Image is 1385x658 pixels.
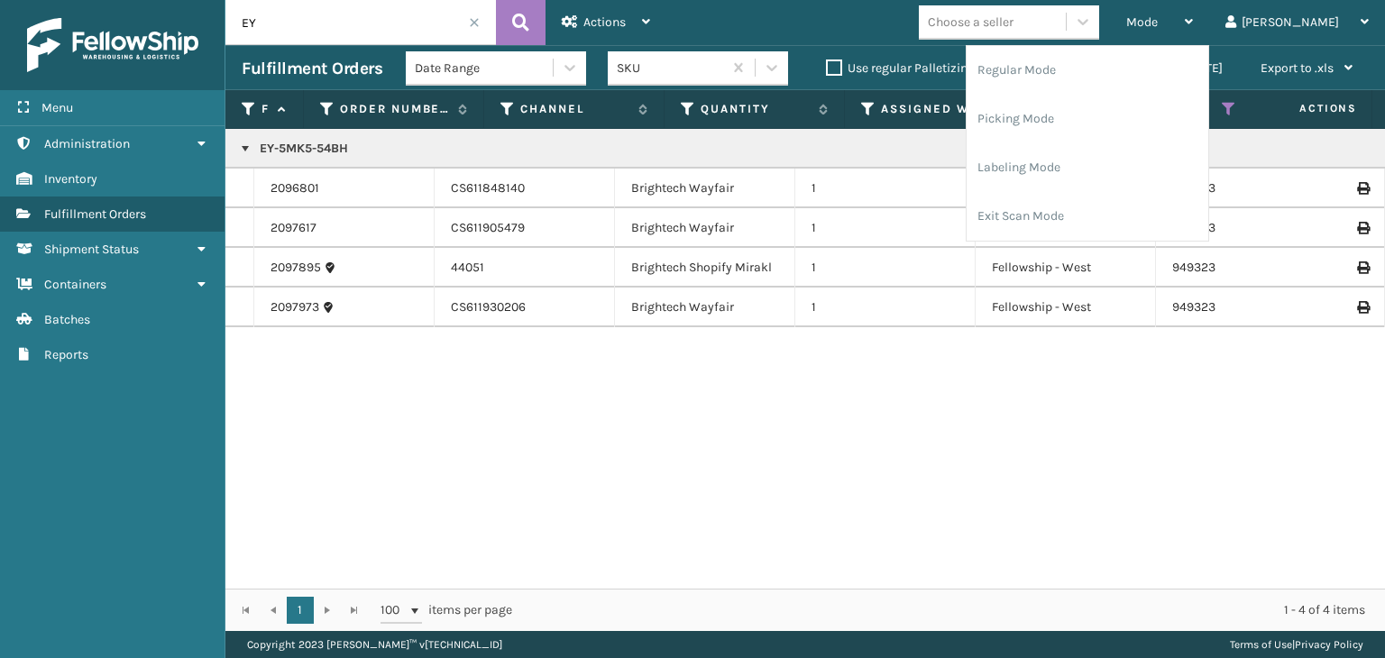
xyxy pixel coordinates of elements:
[1357,261,1368,274] i: Print Label
[44,277,106,292] span: Containers
[1126,14,1158,30] span: Mode
[44,347,88,362] span: Reports
[287,597,314,624] a: 1
[1230,631,1363,658] div: |
[1156,288,1336,327] td: 949323
[435,248,615,288] td: 44051
[381,597,512,624] span: items per page
[271,298,319,316] a: 2097973
[967,143,1208,192] li: Labeling Mode
[1357,182,1368,195] i: Print Label
[44,206,146,222] span: Fulfillment Orders
[242,58,382,79] h3: Fulfillment Orders
[795,169,976,208] td: 1
[261,101,269,117] label: Fulfillment Order Id
[928,13,1014,32] div: Choose a seller
[381,601,408,619] span: 100
[435,169,615,208] td: CS611848140
[340,101,449,117] label: Order Number
[795,288,976,327] td: 1
[44,312,90,327] span: Batches
[435,288,615,327] td: CS611930206
[1156,208,1336,248] td: 949323
[1156,169,1336,208] td: 949323
[1295,638,1363,651] a: Privacy Policy
[271,259,321,277] a: 2097895
[44,242,139,257] span: Shipment Status
[881,101,990,117] label: Assigned Warehouse
[247,631,502,658] p: Copyright 2023 [PERSON_NAME]™ v [TECHNICAL_ID]
[520,101,629,117] label: Channel
[435,208,615,248] td: CS611905479
[44,136,130,151] span: Administration
[615,208,795,248] td: Brightech Wayfair
[41,100,73,115] span: Menu
[967,46,1208,95] li: Regular Mode
[1357,222,1368,234] i: Print Label
[44,171,97,187] span: Inventory
[617,59,724,78] div: SKU
[415,59,555,78] div: Date Range
[27,18,198,72] img: logo
[976,248,1156,288] td: Fellowship - West
[967,192,1208,241] li: Exit Scan Mode
[967,95,1208,143] li: Picking Mode
[1261,60,1334,76] span: Export to .xls
[795,248,976,288] td: 1
[271,219,316,237] a: 2097617
[795,208,976,248] td: 1
[1230,638,1292,651] a: Terms of Use
[1357,301,1368,314] i: Print Label
[615,288,795,327] td: Brightech Wayfair
[1156,248,1336,288] td: 949323
[271,179,319,197] a: 2096801
[701,101,810,117] label: Quantity
[615,169,795,208] td: Brightech Wayfair
[537,601,1365,619] div: 1 - 4 of 4 items
[976,288,1156,327] td: Fellowship - West
[615,248,795,288] td: Brightech Shopify Mirakl
[583,14,626,30] span: Actions
[826,60,1010,76] label: Use regular Palletizing mode
[1243,94,1368,123] span: Actions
